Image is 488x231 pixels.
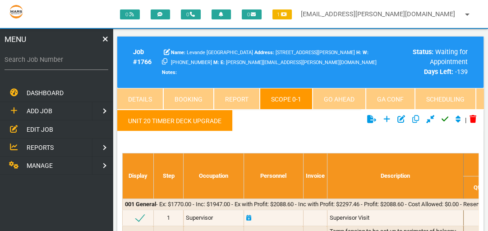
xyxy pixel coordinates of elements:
b: Days Left: [424,68,453,76]
span: MENU [5,33,26,45]
span: EDIT JOB [27,126,53,133]
span: 0 [242,9,262,19]
a: Scheduling [415,88,476,110]
span: 0 [120,9,140,19]
th: Occupation [184,153,244,199]
a: Click here to add schedule. [246,214,251,221]
b: Name: [171,50,185,55]
th: Display [122,153,153,199]
div: | [364,110,479,131]
a: Go Ahead [313,88,366,110]
span: 1 [272,9,292,19]
b: Notes: [162,69,177,75]
b: W: [363,50,368,55]
th: Step [153,153,183,199]
img: s3file [9,5,23,19]
a: Click here copy customer information. [162,58,168,66]
span: Supervisor [186,214,213,221]
a: Details [117,88,163,110]
th: Personnel [244,153,303,199]
b: 001 General [125,201,156,208]
b: H: [356,50,361,55]
th: Description [327,153,463,199]
a: Report [214,88,260,110]
span: 0 [181,9,201,19]
span: Levande [GEOGRAPHIC_DATA] [171,50,253,55]
span: REPORTS [27,144,54,151]
span: ADD JOB [27,108,52,115]
span: 1 [167,214,170,221]
span: [PERSON_NAME][EMAIL_ADDRESS][PERSON_NAME][DOMAIN_NAME] [221,60,377,65]
a: GA Conf [366,88,415,110]
a: Booking [163,88,214,110]
b: E: [221,60,225,65]
span: Supervisor Visit [330,214,369,221]
label: Search Job Number [5,55,108,65]
th: Invoice [303,153,327,199]
b: Status: [413,48,433,56]
div: Waiting for Appointment -139 [391,47,468,77]
a: Scope 0-1 [260,88,313,110]
span: [STREET_ADDRESS][PERSON_NAME] [254,50,355,55]
b: Address: [254,50,274,55]
span: DASHBOARD [27,89,64,97]
a: Unit 20 Timber deck upgrade [117,110,233,131]
b: Job # 1766 [133,48,152,66]
span: MANAGE [27,162,53,169]
b: M: [213,60,219,65]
